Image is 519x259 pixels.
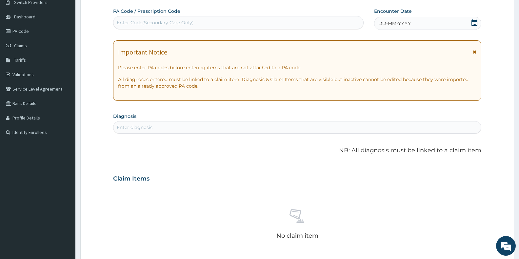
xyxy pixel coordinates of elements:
[113,113,136,119] label: Diagnosis
[113,175,150,183] h3: Claim Items
[113,8,180,14] label: PA Code / Prescription Code
[374,8,412,14] label: Encounter Date
[14,57,26,63] span: Tariffs
[3,179,125,202] textarea: Type your message and hit 'Enter'
[118,64,476,71] p: Please enter PA codes before entering items that are not attached to a PA code
[118,49,167,56] h1: Important Notice
[113,146,481,155] p: NB: All diagnosis must be linked to a claim item
[118,76,476,89] p: All diagnoses entered must be linked to a claim item. Diagnosis & Claim Items that are visible bu...
[276,232,318,239] p: No claim item
[378,20,411,27] span: DD-MM-YYYY
[12,33,27,49] img: d_794563401_company_1708531726252_794563401
[14,43,27,49] span: Claims
[117,124,152,131] div: Enter diagnosis
[14,14,35,20] span: Dashboard
[108,3,123,19] div: Minimize live chat window
[117,19,194,26] div: Enter Code(Secondary Care Only)
[34,37,110,45] div: Chat with us now
[38,83,90,149] span: We're online!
